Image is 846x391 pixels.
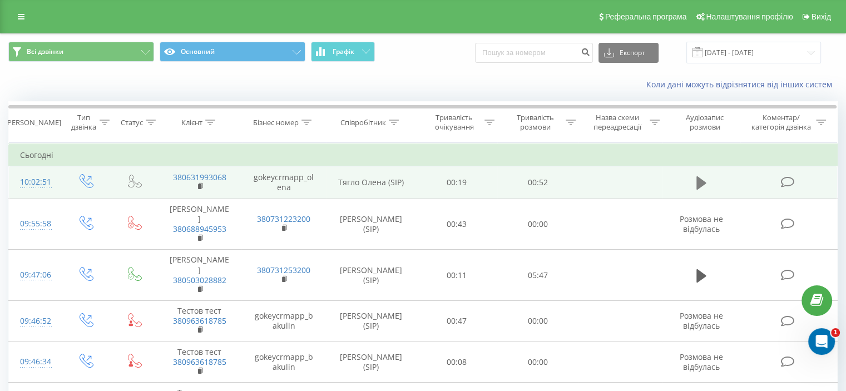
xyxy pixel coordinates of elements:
td: Сьогодні [9,144,838,166]
td: 00:00 [497,199,578,250]
span: 1 [831,328,840,337]
span: Розмова не відбулась [680,352,723,372]
a: 380731223200 [257,214,310,224]
td: Тестов тест [157,341,241,383]
td: [PERSON_NAME] [157,250,241,301]
td: 00:47 [417,301,497,342]
td: [PERSON_NAME] (SIP) [326,250,417,301]
div: 09:46:52 [20,310,50,332]
div: Коментар/категорія дзвінка [748,113,813,132]
div: Бізнес номер [253,118,299,127]
a: 380963618785 [173,357,226,367]
div: Співробітник [340,118,386,127]
td: 00:00 [497,341,578,383]
div: 10:02:51 [20,171,50,193]
iframe: Intercom live chat [808,328,835,355]
input: Пошук за номером [475,43,593,63]
a: 380688945953 [173,224,226,234]
span: Розмова не відбулась [680,310,723,331]
td: 00:00 [497,301,578,342]
td: 00:11 [417,250,497,301]
td: [PERSON_NAME] (SIP) [326,199,417,250]
div: 09:55:58 [20,213,50,235]
button: Графік [311,42,375,62]
span: Реферальна програма [605,12,687,21]
div: 09:47:06 [20,264,50,286]
td: gokeycrmapp_bakulin [241,341,325,383]
div: Клієнт [181,118,202,127]
button: Всі дзвінки [8,42,154,62]
td: Тягло Олена (SIP) [326,166,417,199]
td: 00:43 [417,199,497,250]
div: Статус [121,118,143,127]
a: 380963618785 [173,315,226,326]
td: 00:08 [417,341,497,383]
span: Вихід [812,12,831,21]
td: Тестов тест [157,301,241,342]
div: Аудіозапис розмови [672,113,738,132]
div: Тривалість розмови [507,113,563,132]
td: gokeycrmapp_olena [241,166,325,199]
div: Тривалість очікування [427,113,482,132]
span: Графік [333,48,354,56]
td: [PERSON_NAME] (SIP) [326,341,417,383]
div: Тип дзвінка [70,113,96,132]
a: 380503028882 [173,275,226,285]
td: [PERSON_NAME] (SIP) [326,301,417,342]
span: Всі дзвінки [27,47,63,56]
span: Налаштування профілю [706,12,793,21]
div: [PERSON_NAME] [5,118,61,127]
td: [PERSON_NAME] [157,199,241,250]
span: Розмова не відбулась [680,214,723,234]
button: Основний [160,42,305,62]
a: Коли дані можуть відрізнятися вiд інших систем [646,79,838,90]
div: Назва схеми переадресації [588,113,647,132]
a: 380731253200 [257,265,310,275]
a: 380631993068 [173,172,226,182]
div: 09:46:34 [20,351,50,373]
td: gokeycrmapp_bakulin [241,301,325,342]
td: 00:52 [497,166,578,199]
button: Експорт [598,43,659,63]
td: 05:47 [497,250,578,301]
td: 00:19 [417,166,497,199]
